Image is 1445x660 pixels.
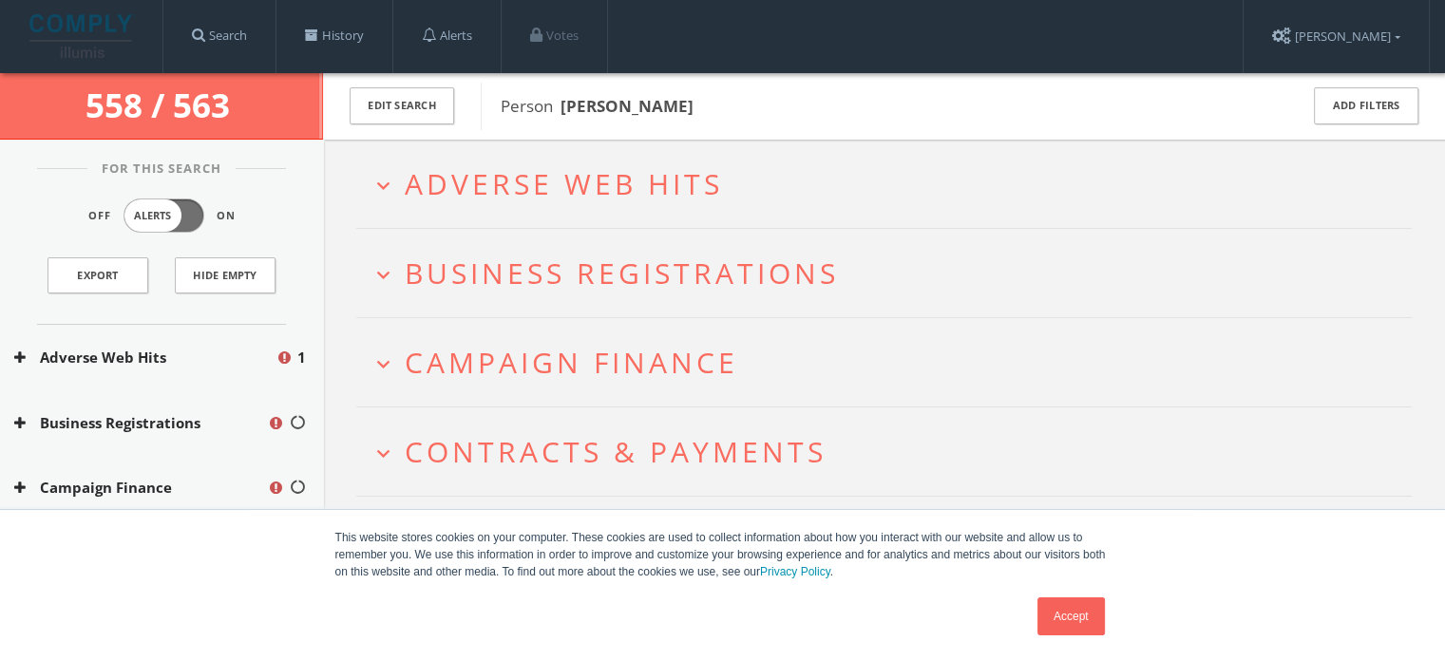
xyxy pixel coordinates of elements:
button: expand_moreContracts & Payments [371,436,1412,467]
span: 558 / 563 [86,83,238,127]
span: 1 [297,347,306,368]
button: Business Registrations [14,412,267,434]
span: Person [501,95,694,117]
span: On [217,208,236,224]
p: This website stores cookies on your computer. These cookies are used to collect information about... [335,529,1111,580]
span: For This Search [87,160,236,179]
span: Business Registrations [405,254,839,292]
button: expand_moreAdverse Web Hits [371,168,1412,199]
a: Accept [1037,597,1105,635]
span: Off [88,208,111,224]
b: [PERSON_NAME] [561,95,694,117]
button: Add Filters [1314,87,1418,124]
span: Adverse Web Hits [405,164,723,203]
a: Export [48,257,148,293]
i: expand_more [371,351,396,377]
a: Privacy Policy [760,565,830,578]
button: Hide Empty [175,257,276,293]
span: Campaign Finance [405,343,738,382]
button: expand_moreCampaign Finance [371,347,1412,378]
span: Contracts & Payments [405,432,827,471]
button: Adverse Web Hits [14,347,276,368]
img: illumis [29,14,136,58]
i: expand_more [371,441,396,466]
button: expand_moreBusiness Registrations [371,257,1412,289]
i: expand_more [371,173,396,198]
button: Campaign Finance [14,477,267,499]
button: Edit Search [350,87,454,124]
i: expand_more [371,262,396,288]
